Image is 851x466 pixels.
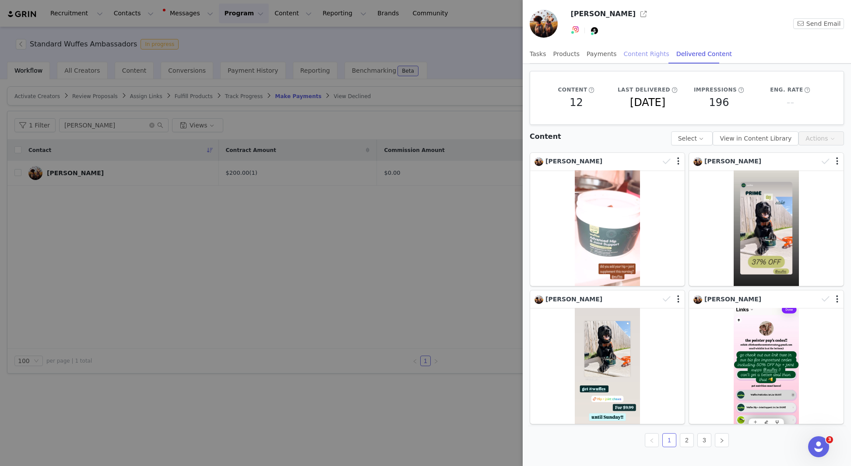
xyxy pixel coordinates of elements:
h5: Eng. Rate [770,86,803,94]
span: 3 [826,436,833,443]
i: icon: right [719,438,724,443]
button: View in Content Library [713,131,798,145]
button: Actions [798,131,844,145]
li: Previous Page [645,433,659,447]
button: Select [671,131,713,145]
h5: -- [787,95,794,110]
span: [PERSON_NAME] [545,158,602,165]
a: View in Content Library [713,135,798,142]
img: 0313e1c6-89ad-47b7-8495-9a90ace58f05.jpg [693,295,702,304]
iframe: Intercom live chat [808,436,829,457]
a: 3 [698,434,711,447]
h5: [DATE] [630,95,665,110]
div: Products [553,44,580,64]
h5: Content [558,86,587,94]
img: 0313e1c6-89ad-47b7-8495-9a90ace58f05.jpg [530,10,558,38]
a: 2 [680,434,693,447]
span: [PERSON_NAME] [545,296,602,303]
div: Content Rights [624,44,669,64]
li: Next Page [715,433,729,447]
h3: [PERSON_NAME] [570,9,636,19]
a: 1 [663,434,676,447]
img: 0313e1c6-89ad-47b7-8495-9a90ace58f05.jpg [535,157,543,166]
li: 1 [662,433,676,447]
div: Delivered Content [676,44,732,64]
img: 0313e1c6-89ad-47b7-8495-9a90ace58f05.jpg [535,295,543,304]
img: 0313e1c6-89ad-47b7-8495-9a90ace58f05.jpg [693,157,702,166]
h3: Content [530,131,561,142]
span: [PERSON_NAME] [704,158,761,165]
h5: Impressions [694,86,737,94]
h5: Last Delivered [618,86,670,94]
h5: 196 [709,95,729,110]
button: Send Email [793,18,844,29]
li: 3 [697,433,711,447]
i: icon: left [649,438,654,443]
h5: 12 [570,95,583,110]
span: [PERSON_NAME] [704,296,761,303]
img: instagram.svg [572,26,579,33]
li: 2 [680,433,694,447]
div: Payments [587,44,617,64]
div: Tasks [530,44,546,64]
